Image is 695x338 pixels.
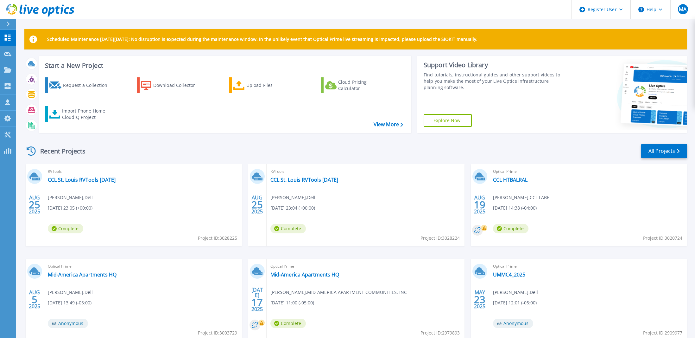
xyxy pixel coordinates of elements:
a: Upload Files [229,77,300,93]
a: UMMC4_2025 [493,271,525,278]
span: [DATE] 14:38 (-04:00) [493,205,537,211]
span: Anonymous [48,319,88,328]
span: [DATE] 13:49 (-05:00) [48,299,92,306]
a: Mid-America Apartments HQ [48,271,117,278]
a: Download Collector [137,77,207,93]
div: Import Phone Home CloudIQ Project [62,108,111,120]
div: Upload Files [246,79,297,92]
span: [PERSON_NAME] , Dell [493,289,538,296]
span: RVTools [270,168,461,175]
span: Anonymous [493,319,533,328]
span: Project ID: 3003729 [198,329,237,336]
span: Project ID: 2979893 [420,329,460,336]
a: Explore Now! [424,114,472,127]
span: Optical Prime [270,263,461,270]
span: 5 [32,297,37,302]
div: AUG 2025 [28,288,41,311]
a: CCL HTBALRAL [493,177,528,183]
span: Project ID: 3028225 [198,235,237,242]
div: Cloud Pricing Calculator [338,79,389,92]
span: [DATE] 23:04 (+00:00) [270,205,315,211]
span: Optical Prime [48,263,238,270]
span: Project ID: 3028224 [420,235,460,242]
div: AUG 2025 [251,193,263,216]
span: Complete [270,224,306,233]
span: 25 [251,202,263,207]
span: 19 [474,202,485,207]
span: [DATE] 12:01 (-05:00) [493,299,537,306]
span: Optical Prime [493,168,683,175]
span: MA [679,7,686,12]
div: Request a Collection [63,79,114,92]
div: MAY 2025 [474,288,486,311]
a: Mid-America Apartments HQ [270,271,339,278]
span: Complete [270,319,306,328]
a: Cloud Pricing Calculator [321,77,391,93]
a: View More [374,121,403,127]
span: Project ID: 2909977 [643,329,682,336]
div: [DATE] 2025 [251,288,263,311]
span: Complete [493,224,528,233]
span: [DATE] 11:00 (-05:00) [270,299,314,306]
span: 25 [29,202,40,207]
h3: Start a New Project [45,62,403,69]
div: AUG 2025 [474,193,486,216]
div: Find tutorials, instructional guides and other support videos to help you make the most of your L... [424,72,562,91]
span: [PERSON_NAME] , CCL LABEL [493,194,552,201]
p: Scheduled Maintenance [DATE][DATE]: No disruption is expected during the maintenance window. In t... [47,37,477,42]
a: CCL St. Louis RVTools [DATE] [270,177,338,183]
span: [PERSON_NAME] , Dell [48,194,93,201]
span: 17 [251,300,263,305]
span: Optical Prime [493,263,683,270]
div: Support Video Library [424,61,562,69]
span: Complete [48,224,83,233]
span: RVTools [48,168,238,175]
span: 23 [474,297,485,302]
a: All Projects [641,144,687,158]
div: Recent Projects [24,143,94,159]
div: AUG 2025 [28,193,41,216]
span: [PERSON_NAME] , Dell [270,194,315,201]
a: CCL St. Louis RVTools [DATE] [48,177,116,183]
div: Download Collector [153,79,204,92]
span: [PERSON_NAME] , Dell [48,289,93,296]
span: [PERSON_NAME] , MID-AMERICA APARTMENT COMMUNITIES, INC [270,289,407,296]
span: [DATE] 23:05 (+00:00) [48,205,92,211]
span: Project ID: 3020724 [643,235,682,242]
a: Request a Collection [45,77,116,93]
